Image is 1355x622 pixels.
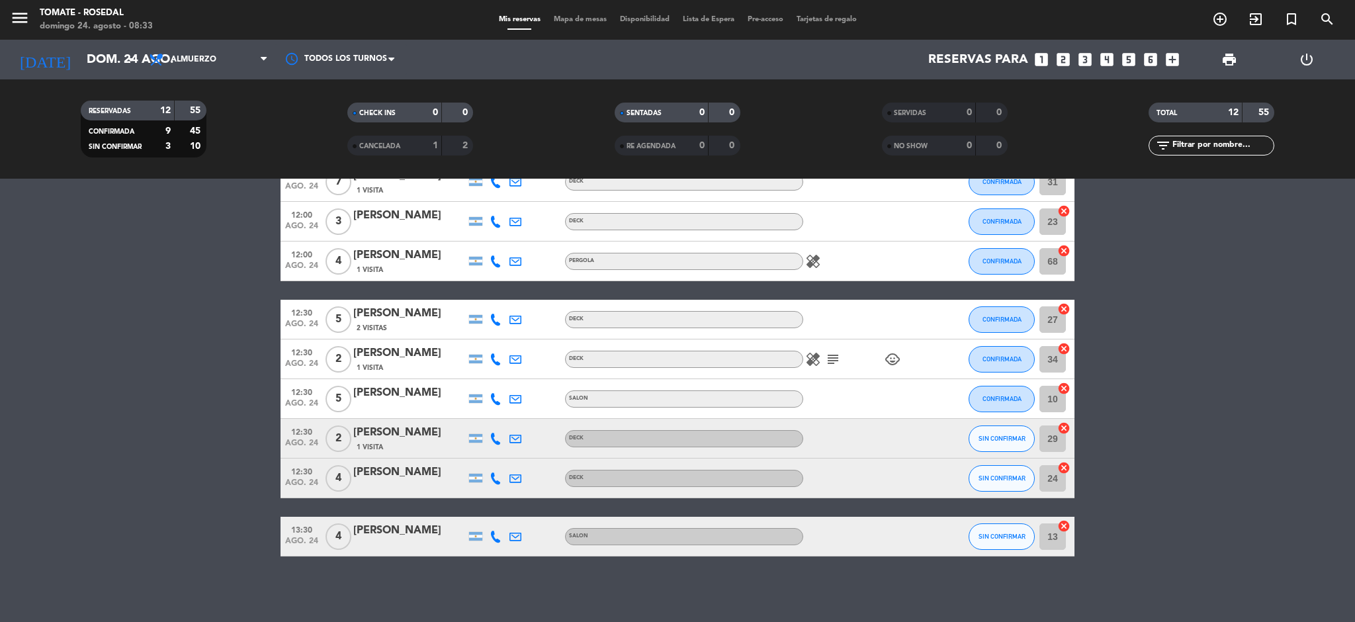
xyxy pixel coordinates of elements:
[359,143,400,150] span: CANCELADA
[569,179,584,184] span: DECK
[165,142,171,151] strong: 3
[285,261,318,277] span: ago. 24
[285,304,318,320] span: 12:30
[326,425,351,452] span: 2
[462,108,470,117] strong: 0
[569,396,588,401] span: SALON
[627,143,676,150] span: RE AGENDADA
[569,475,584,480] span: DECK
[190,106,203,115] strong: 55
[285,222,318,237] span: ago. 24
[979,474,1026,482] span: SIN CONFIRMAR
[547,16,613,23] span: Mapa de mesas
[357,323,387,333] span: 2 Visitas
[357,442,383,453] span: 1 Visita
[969,208,1035,235] button: CONFIRMADA
[613,16,676,23] span: Disponibilidad
[1057,461,1071,474] i: cancel
[326,346,351,373] span: 2
[353,424,466,441] div: [PERSON_NAME]
[285,206,318,222] span: 12:00
[492,16,547,23] span: Mis reservas
[1258,108,1272,117] strong: 55
[326,386,351,412] span: 5
[969,248,1035,275] button: CONFIRMADA
[983,316,1022,323] span: CONFIRMADA
[569,258,594,263] span: PERGOLA
[983,218,1022,225] span: CONFIRMADA
[1057,382,1071,395] i: cancel
[353,464,466,481] div: [PERSON_NAME]
[729,141,737,150] strong: 0
[1057,204,1071,218] i: cancel
[89,108,131,114] span: RESERVADAS
[1299,52,1315,67] i: power_settings_new
[326,523,351,550] span: 4
[983,257,1022,265] span: CONFIRMADA
[285,359,318,375] span: ago. 24
[326,248,351,275] span: 4
[357,363,383,373] span: 1 Visita
[1098,51,1115,68] i: looks_4
[969,523,1035,550] button: SIN CONFIRMAR
[165,126,171,136] strong: 9
[699,141,705,150] strong: 0
[1057,519,1071,533] i: cancel
[285,246,318,261] span: 12:00
[569,316,584,322] span: DECK
[285,344,318,359] span: 12:30
[969,346,1035,373] button: CONFIRMADA
[40,7,153,20] div: Tomate - Rosedal
[894,143,928,150] span: NO SHOW
[123,52,139,67] i: arrow_drop_down
[353,345,466,362] div: [PERSON_NAME]
[1228,108,1239,117] strong: 12
[967,141,972,150] strong: 0
[885,351,900,367] i: child_care
[171,55,216,64] span: Almuerzo
[326,465,351,492] span: 4
[1076,51,1094,68] i: looks_3
[569,356,584,361] span: DECK
[326,208,351,235] span: 3
[805,253,821,269] i: healing
[569,533,588,539] span: SALON
[285,182,318,197] span: ago. 24
[357,185,383,196] span: 1 Visita
[285,320,318,335] span: ago. 24
[1057,422,1071,435] i: cancel
[699,108,705,117] strong: 0
[353,522,466,539] div: [PERSON_NAME]
[729,108,737,117] strong: 0
[433,141,438,150] strong: 1
[285,521,318,537] span: 13:30
[979,435,1026,442] span: SIN CONFIRMAR
[1057,342,1071,355] i: cancel
[1319,11,1335,27] i: search
[928,52,1028,67] span: Reservas para
[996,141,1004,150] strong: 0
[357,265,383,275] span: 1 Visita
[894,110,926,116] span: SERVIDAS
[359,110,396,116] span: CHECK INS
[1284,11,1299,27] i: turned_in_not
[1120,51,1137,68] i: looks_5
[1055,51,1072,68] i: looks_two
[1142,51,1159,68] i: looks_6
[825,351,841,367] i: subject
[353,305,466,322] div: [PERSON_NAME]
[1212,11,1228,27] i: add_circle_outline
[353,384,466,402] div: [PERSON_NAME]
[433,108,438,117] strong: 0
[1057,302,1071,316] i: cancel
[285,423,318,439] span: 12:30
[967,108,972,117] strong: 0
[805,351,821,367] i: healing
[462,141,470,150] strong: 2
[569,435,584,441] span: DECK
[190,126,203,136] strong: 45
[1057,244,1071,257] i: cancel
[996,108,1004,117] strong: 0
[627,110,662,116] span: SENTADAS
[89,128,134,135] span: CONFIRMADA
